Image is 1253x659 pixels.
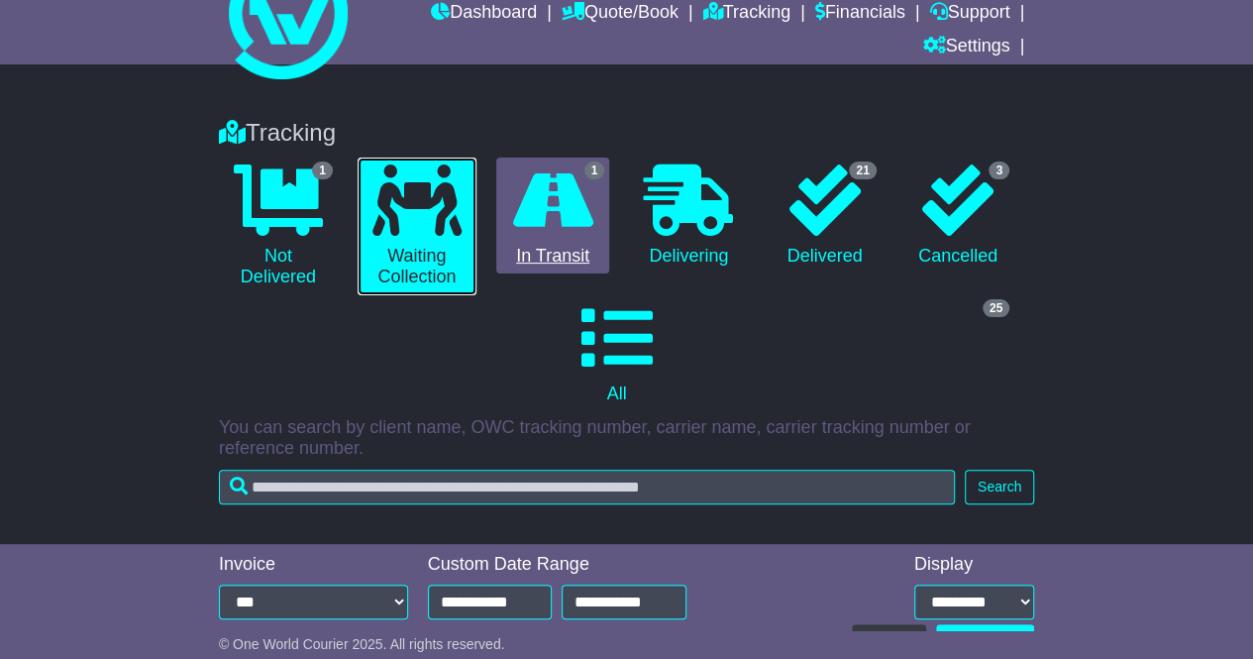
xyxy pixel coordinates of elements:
[584,162,605,179] span: 1
[312,162,333,179] span: 1
[496,158,609,275] a: 1 In Transit
[989,162,1009,179] span: 3
[209,119,1044,148] div: Tracking
[219,417,1034,460] p: You can search by client name, OWC tracking number, carrier name, carrier tracking number or refe...
[849,162,876,179] span: 21
[922,31,1009,64] a: Settings
[219,295,1014,412] a: 25 All
[219,636,505,652] span: © One World Courier 2025. All rights reserved.
[965,470,1034,504] button: Search
[358,158,476,295] a: Waiting Collection
[428,554,686,576] div: Custom Date Range
[629,158,748,275] a: Delivering
[983,299,1009,317] span: 25
[852,624,926,659] button: Refresh
[219,554,408,576] div: Invoice
[914,554,1034,576] div: Display
[936,624,1034,659] a: CSV Export
[768,158,881,275] a: 21 Delivered
[219,158,338,295] a: 1 Not Delivered
[901,158,1014,275] a: 3 Cancelled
